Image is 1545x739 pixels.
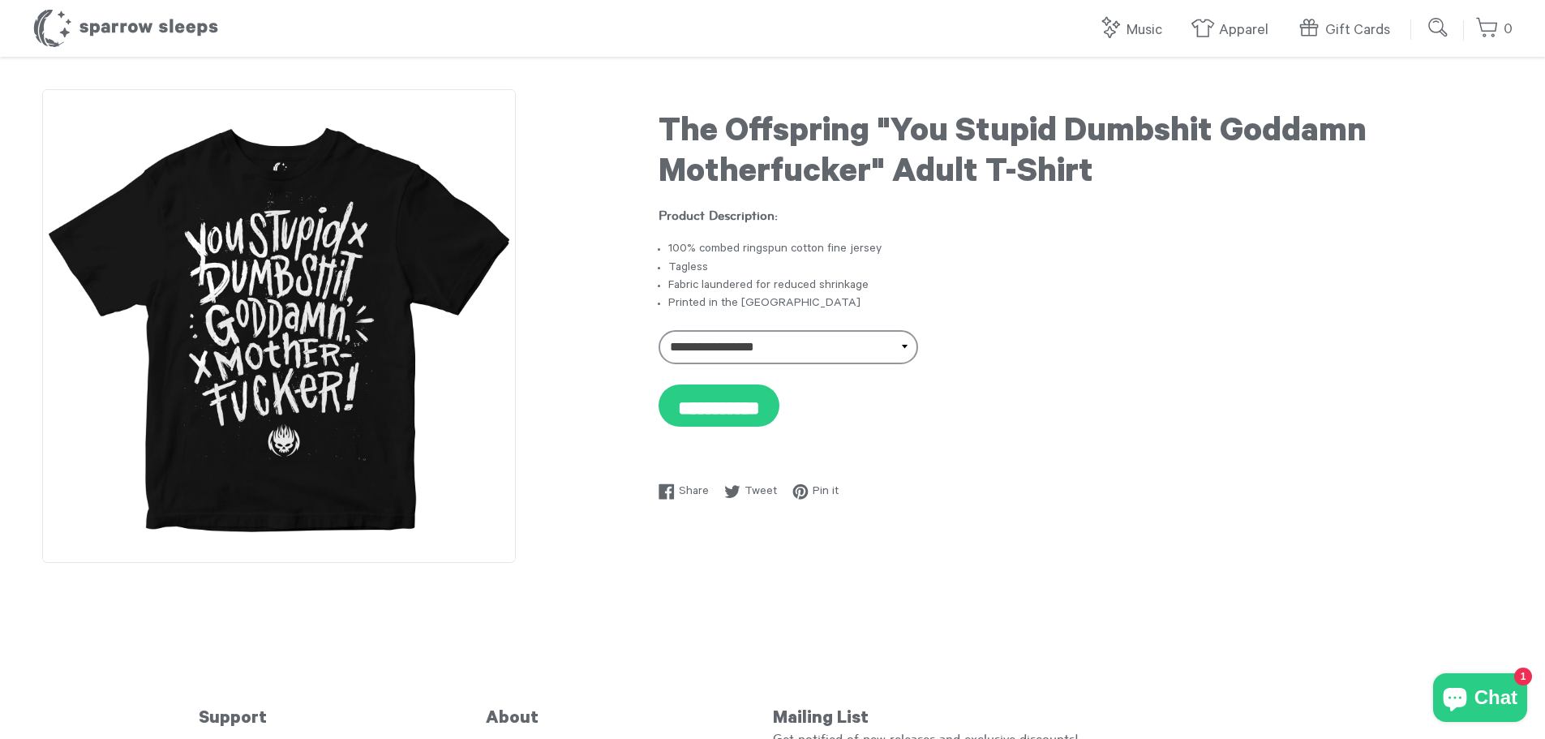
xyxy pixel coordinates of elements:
li: 100% combed ringspun cotton fine jersey [668,241,1503,259]
h5: Mailing List [773,709,1347,730]
a: Gift Cards [1297,13,1398,48]
a: Apparel [1191,13,1277,48]
a: 0 [1475,12,1513,47]
img: The Offspring "You Stupid Dumbshit Goddamn Motherfucker" Adult T-Shirt [42,89,516,563]
h5: About [486,709,773,730]
input: Submit [1423,11,1455,44]
strong: Product Description: [659,208,778,222]
a: Music [1098,13,1170,48]
h1: Sparrow Sleeps [32,8,219,49]
span: Pin it [813,483,839,501]
h5: Support [199,709,486,730]
li: Printed in the [GEOGRAPHIC_DATA] [668,295,1503,313]
inbox-online-store-chat: Shopify online store chat [1428,673,1532,726]
span: Tweet [745,483,777,501]
h1: The Offspring "You Stupid Dumbshit Goddamn Motherfucker" Adult T-Shirt [659,114,1503,195]
span: Share [679,483,709,501]
li: Tagless [668,260,1503,277]
li: Fabric laundered for reduced shrinkage [668,277,1503,295]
